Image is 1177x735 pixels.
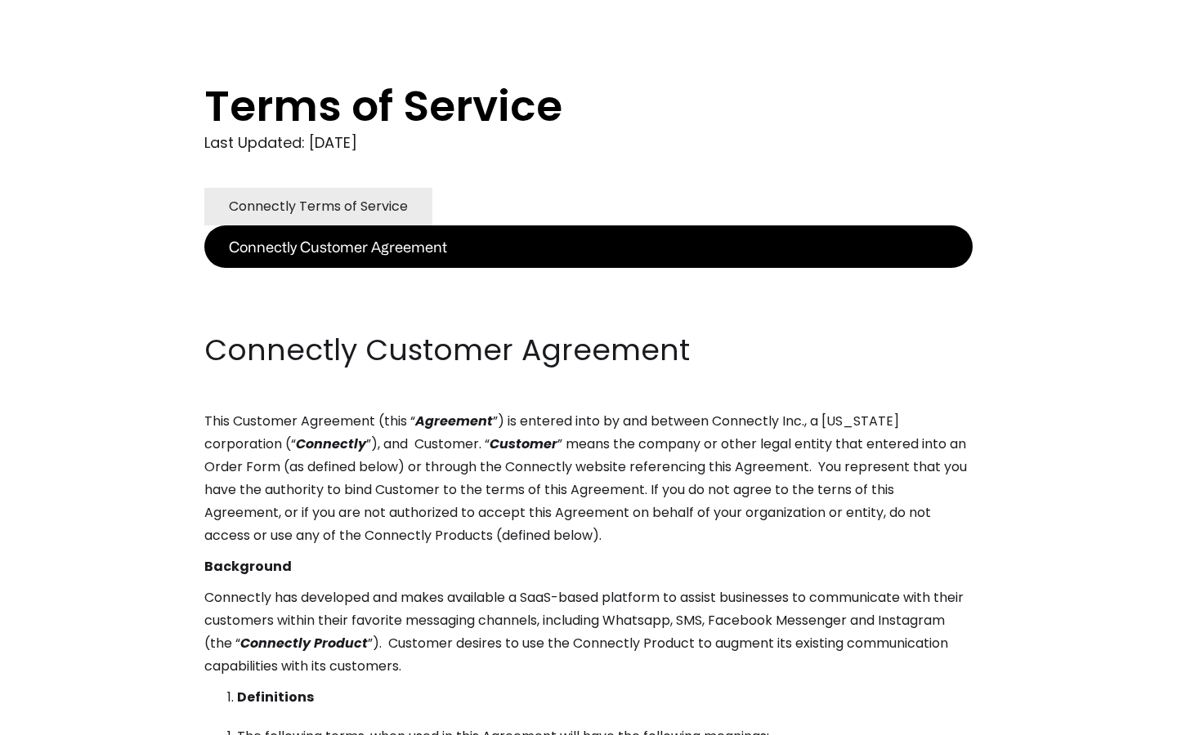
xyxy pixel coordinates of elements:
[415,412,493,430] em: Agreement
[204,410,973,547] p: This Customer Agreement (this “ ”) is entered into by and between Connectly Inc., a [US_STATE] co...
[204,82,907,131] h1: Terms of Service
[204,557,292,576] strong: Background
[296,434,366,453] em: Connectly
[240,634,368,653] em: Connectly Product
[204,268,973,291] p: ‍
[229,195,408,218] div: Connectly Terms of Service
[204,131,973,155] div: Last Updated: [DATE]
[204,586,973,678] p: Connectly has developed and makes available a SaaS-based platform to assist businesses to communi...
[33,706,98,729] ul: Language list
[16,705,98,729] aside: Language selected: English
[204,330,973,371] h2: Connectly Customer Agreement
[204,299,973,322] p: ‍
[237,688,314,706] strong: Definitions
[229,235,447,258] div: Connectly Customer Agreement
[490,434,557,453] em: Customer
